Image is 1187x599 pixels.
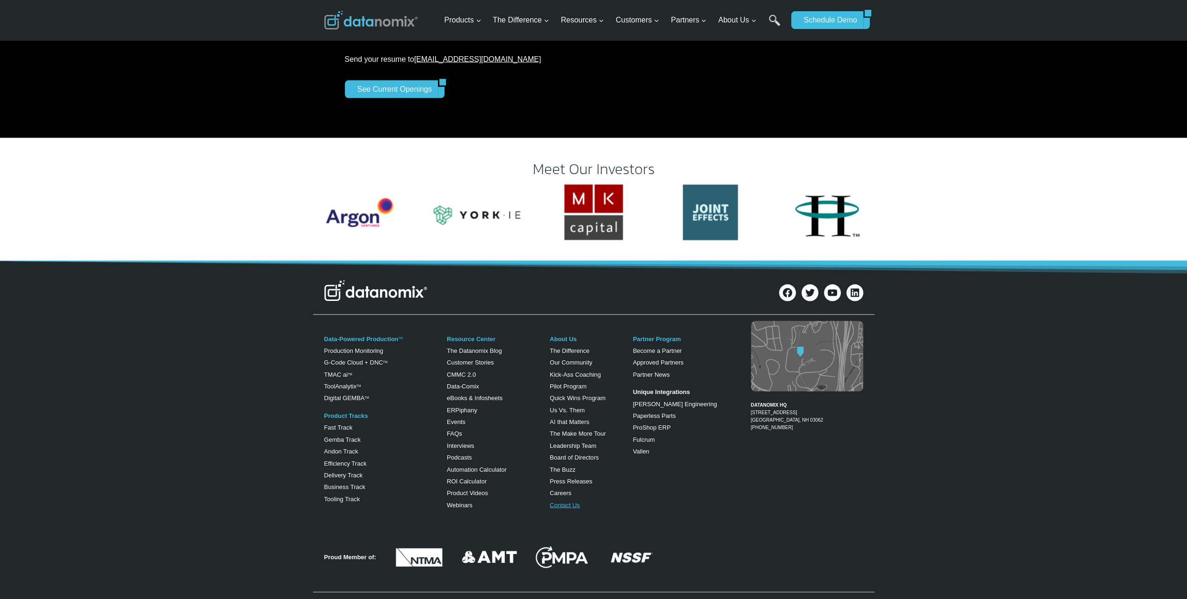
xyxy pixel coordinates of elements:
a: The Difference [550,347,590,354]
a: Our Community [550,359,592,366]
a: Gemba Track [324,436,361,443]
a: CMMC 2.0 [447,371,476,378]
strong: Proud Member of: [324,554,376,561]
a: The Datanomix Blog [447,347,502,354]
a: eBooks & Infosheets [447,394,502,402]
h2: Meet Our Investors [324,161,863,176]
a: Partner Program [633,336,681,343]
a: ERPiphany [447,407,477,414]
a: Search [769,15,780,36]
a: Digital GEMBATM [324,394,369,402]
a: Interviews [447,442,474,449]
a: Careers [550,489,571,497]
p: Send your resume to [345,53,843,66]
a: ToolAnalytix [324,383,357,390]
div: 3 of 11 [782,182,873,242]
img: MK Capital [548,182,639,242]
sup: TM [348,373,352,376]
a: Quick Wins Program [550,394,605,402]
a: Vallen [633,448,649,455]
a: Resource Center [447,336,495,343]
a: Business Track [324,483,365,490]
a: See Current Openings [345,80,438,98]
div: 11 of 11 [431,182,522,242]
a: Kick-Ass Coaching [550,371,601,378]
a: The Buzz [550,466,575,473]
sup: TM [383,360,387,364]
a: Approved Partners [633,359,683,366]
span: Customers [616,14,659,26]
a: Become a Partner [633,347,682,354]
a: Board of Directors [550,454,599,461]
img: YORK IE [431,182,522,242]
span: Partners [671,14,706,26]
a: [PHONE_NUMBER] [751,425,793,430]
a: TMAC aiTM [324,371,352,378]
a: Fast Track [324,424,353,431]
a: Production Monitoring [324,347,383,354]
a: ROI Calculator [447,478,487,485]
img: Join Effects [665,182,756,242]
div: Photo Gallery Carousel [315,182,873,242]
img: Datanomix [324,11,418,29]
img: Hub Angels [782,182,873,242]
a: ProShop ERP [633,424,670,431]
a: [EMAIL_ADDRESS][DOMAIN_NAME] [414,55,541,63]
a: Customer Stories [447,359,494,366]
a: Data-Powered Production [324,336,399,343]
strong: Unique Integrations [633,388,690,395]
a: Schedule Demo [791,11,863,29]
a: Contact Us [550,502,580,509]
a: Tooling Track [324,496,360,503]
a: Podcasts [447,454,472,461]
img: Datanomix map image [751,321,863,392]
a: TM [357,384,361,387]
a: Andon Track [324,448,358,455]
a: Press Releases [550,478,592,485]
span: The Difference [493,14,549,26]
a: About Us [550,336,577,343]
a: Product Videos [447,489,488,497]
img: ARgon Ventures [315,182,406,242]
a: FAQs [447,430,462,437]
a: Us Vs. Them [550,407,585,414]
a: Product Tracks [324,412,368,419]
span: Products [444,14,481,26]
a: TM [398,336,402,340]
span: Resources [561,14,604,26]
a: Pilot Program [550,383,587,390]
a: [PERSON_NAME] Engineering [633,401,717,408]
span: About Us [718,14,757,26]
a: The Make More Tour [550,430,606,437]
div: 2 of 11 [665,182,756,242]
a: Delivery Track [324,472,363,479]
a: Leadership Team [550,442,597,449]
a: Events [447,418,466,425]
a: Partner News [633,371,670,378]
a: AI that Matters [550,418,590,425]
div: 10 of 11 [315,182,406,242]
a: Data-Comix [447,383,479,390]
a: Paperless Parts [633,412,676,419]
nav: Primary Navigation [440,5,786,36]
strong: DATANOMIX HQ [751,402,787,408]
div: 1 of 11 [548,182,639,242]
iframe: Popup CTA [5,407,150,594]
img: Datanomix Logo [324,280,427,301]
a: Efficiency Track [324,460,367,467]
a: Fulcrum [633,436,655,443]
a: Automation Calculator [447,466,507,473]
a: [STREET_ADDRESS][GEOGRAPHIC_DATA], NH 03062 [751,410,823,423]
a: G-Code Cloud + DNCTM [324,359,387,366]
sup: TM [364,396,369,399]
a: Webinars [447,502,473,509]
